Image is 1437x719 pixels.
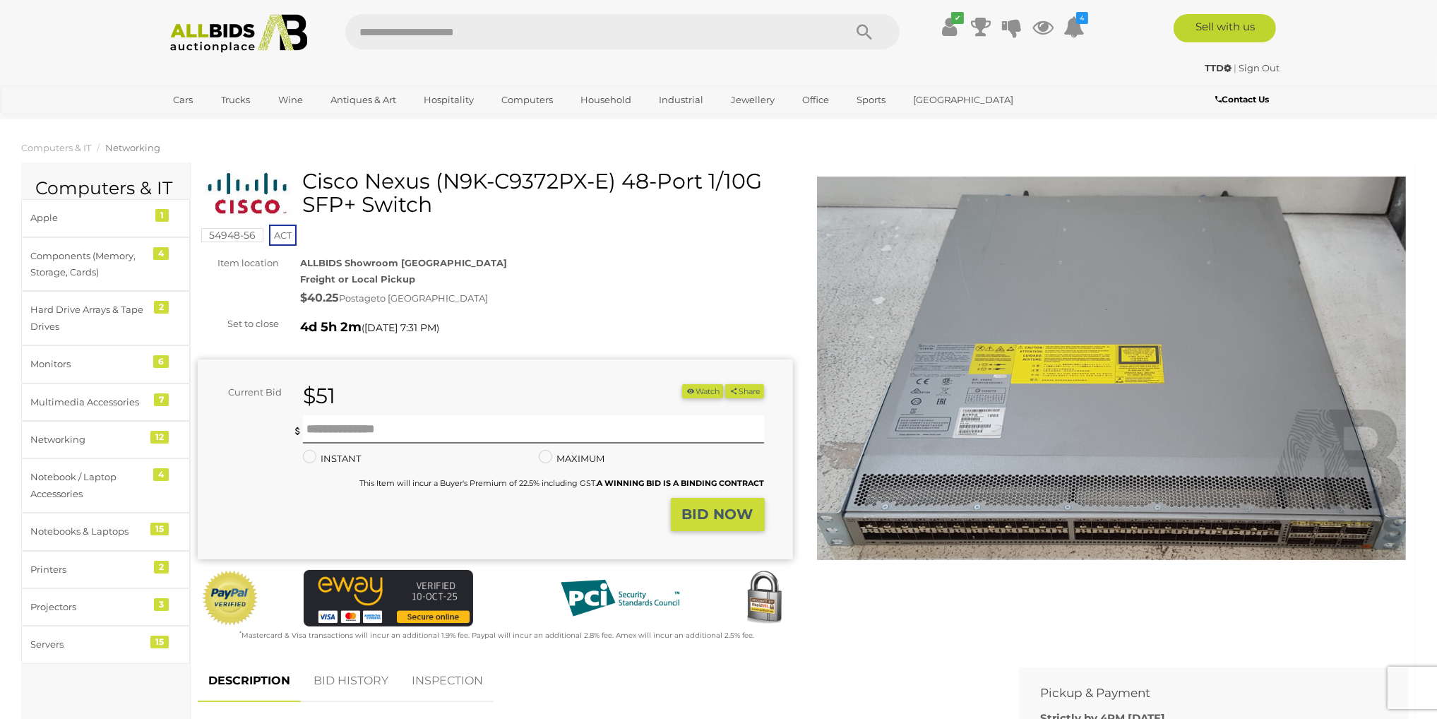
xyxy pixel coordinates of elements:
div: 12 [150,431,169,444]
a: Antiques & Art [321,88,405,112]
b: A WINNING BID IS A BINDING CONTRACT [597,478,764,488]
small: This Item will incur a Buyer's Premium of 22.5% including GST. [359,478,764,488]
a: Sports [847,88,895,112]
a: Networking [105,142,160,153]
a: Hospitality [415,88,483,112]
a: Computers & IT [21,142,91,153]
div: Printers [30,561,147,578]
img: Official PayPal Seal [201,570,259,626]
li: Watch this item [682,384,723,399]
a: Servers 15 [21,626,190,663]
a: 4 [1063,14,1085,40]
i: ✔ [951,12,964,24]
a: Monitors 6 [21,345,190,383]
label: INSTANT [303,451,361,467]
div: 6 [153,355,169,368]
a: Computers [492,88,562,112]
a: Contact Us [1215,92,1272,107]
span: [DATE] 7:31 PM [364,321,436,334]
div: 15 [150,636,169,648]
div: Servers [30,636,147,653]
div: 1 [155,209,169,222]
strong: 4d 5h 2m [300,319,362,335]
div: 2 [154,301,169,314]
div: Set to close [187,316,290,332]
button: BID NOW [671,498,765,531]
a: Notebook / Laptop Accessories 4 [21,458,190,513]
b: Contact Us [1215,94,1269,105]
div: Postage [300,288,792,309]
a: BID HISTORY [303,660,399,702]
span: to [GEOGRAPHIC_DATA] [376,292,488,304]
strong: BID NOW [682,506,753,523]
div: Components (Memory, Storage, Cards) [30,248,147,281]
span: | [1234,62,1237,73]
div: Notebook / Laptop Accessories [30,469,147,502]
a: Components (Memory, Storage, Cards) 4 [21,237,190,292]
div: Item location [187,255,290,271]
a: Sell with us [1174,14,1276,42]
img: eWAY Payment Gateway [304,570,473,626]
a: INSPECTION [401,660,494,702]
div: 4 [153,468,169,481]
a: Trucks [212,88,260,112]
mark: 54948-56 [201,228,263,242]
a: Wine [269,88,312,112]
a: Multimedia Accessories 7 [21,384,190,421]
img: Secured by Rapid SSL [736,570,792,626]
strong: TTD [1205,62,1232,73]
label: MAXIMUM [539,451,604,467]
div: 2 [154,561,169,574]
a: Apple 1 [21,199,190,237]
a: [GEOGRAPHIC_DATA] [904,88,1022,112]
small: Mastercard & Visa transactions will incur an additional 1.9% fee. Paypal will incur an additional... [239,631,754,640]
div: Multimedia Accessories [30,394,147,410]
img: PCI DSS compliant [549,570,691,626]
div: 4 [153,247,169,260]
span: ACT [269,225,297,246]
div: Apple [30,210,147,226]
strong: ALLBIDS Showroom [GEOGRAPHIC_DATA] [300,257,507,268]
strong: $51 [303,383,335,409]
button: Share [725,384,764,399]
strong: $40.25 [300,291,339,304]
a: Notebooks & Laptops 15 [21,513,190,550]
a: Office [793,88,838,112]
div: Networking [30,432,147,448]
div: Hard Drive Arrays & Tape Drives [30,302,147,335]
div: 3 [154,598,169,611]
img: Cisco Nexus (N9K-C9372PX-E) 48-Port 1/10G SFP+ Switch [205,173,292,216]
button: Watch [682,384,723,399]
h2: Pickup & Payment [1040,687,1366,700]
i: 4 [1076,12,1088,24]
a: ✔ [939,14,960,40]
a: Hard Drive Arrays & Tape Drives 2 [21,291,190,345]
div: 15 [150,523,169,535]
a: DESCRIPTION [198,660,301,702]
a: 54948-56 [201,230,263,241]
div: Notebooks & Laptops [30,523,147,540]
a: Projectors 3 [21,588,190,626]
button: Search [829,14,900,49]
img: Allbids.com.au [162,14,316,53]
div: Current Bid [198,384,292,400]
a: Cars [165,88,203,112]
h2: Computers & IT [35,179,176,198]
a: Printers 2 [21,551,190,588]
div: 7 [154,393,169,406]
a: TTD [1205,62,1234,73]
a: Networking 12 [21,421,190,458]
img: Cisco Nexus (N9K-C9372PX-E) 48-Port 1/10G SFP+ Switch [814,177,1409,560]
div: Monitors [30,356,147,372]
a: Sign Out [1239,62,1280,73]
h1: Cisco Nexus (N9K-C9372PX-E) 48-Port 1/10G SFP+ Switch [205,170,789,216]
span: ( ) [362,322,439,333]
a: Jewellery [722,88,784,112]
a: Household [571,88,640,112]
strong: Freight or Local Pickup [300,273,415,285]
div: Projectors [30,599,147,615]
a: Industrial [650,88,712,112]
